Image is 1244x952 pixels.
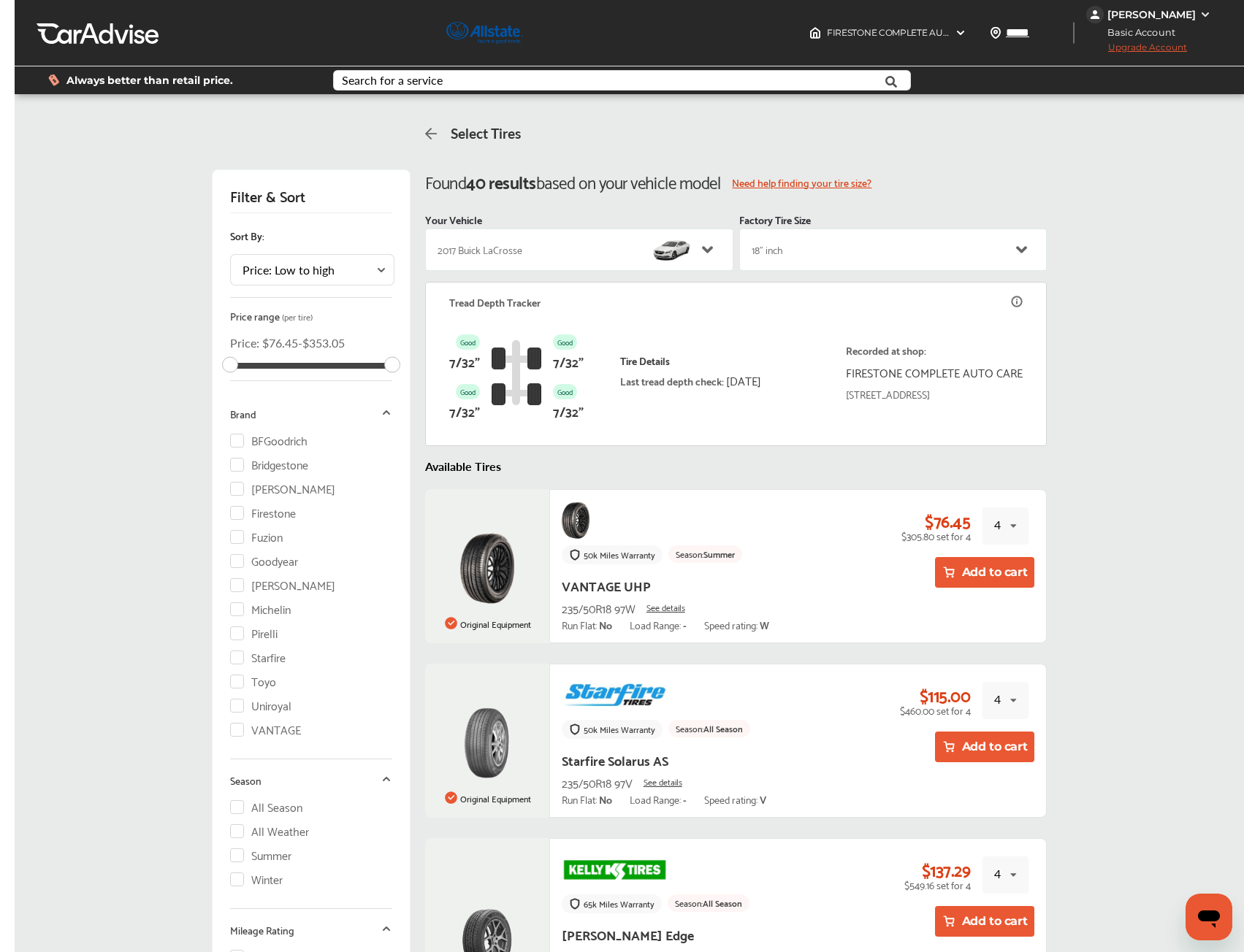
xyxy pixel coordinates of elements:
span: Always better than retail price. [66,75,233,85]
p: Price range [230,310,392,323]
span: All Season [703,721,743,736]
label: All Season [230,800,303,813]
p: Good [456,384,480,399]
span: Your Vehicle [425,214,482,226]
span: Season: [675,895,703,910]
p: Sort By: [230,228,392,244]
p: FIRESTONE COMPLETE AUTO CARE [846,362,1023,382]
img: warranty-logo.58a969ef.svg [569,549,581,561]
label: Toyo [230,675,277,687]
div: Starfire Solarus AS [562,748,668,771]
span: (per tire) [282,309,313,324]
label: Starfire [230,650,286,663]
div: Load Range: [630,794,687,805]
label: BFGoodrich [230,434,308,446]
span: See details [646,599,685,615]
img: header-divider.bc55588e.svg [1073,22,1075,44]
strong: No [599,791,612,807]
div: Accessibility label [384,357,400,373]
div: [PERSON_NAME] [1107,8,1196,21]
strong: - [683,791,687,807]
div: $460.00 set for 4 [900,705,971,716]
div: 4 [994,516,1001,533]
p: Recorded at shop: [846,342,1023,358]
img: WGsFRI8htEPBVLJbROoPRyZpYNWhNONpIPPETTm6eUC0GeLEiAAAAAElFTkSuQmCC [1199,9,1211,20]
img: location_vector.a44bc228.svg [990,27,1001,39]
label: Bridgestone [230,458,309,470]
img: warranty-logo.58a969ef.svg [569,898,581,910]
div: Speed rating: [704,619,769,631]
div: $549.16 set for 4 [904,879,971,891]
div: 4 [994,691,1001,707]
div: Load Range: [630,619,687,631]
div: Original Equipment [440,613,534,636]
span: Season: [676,546,703,561]
img: dollor_label_vector.a70140d1.svg [48,74,59,86]
div: Price: Low to high [243,264,335,276]
iframe: Button to launch messaging window [1186,894,1232,940]
p: Brand [230,408,256,420]
span: Found [425,167,467,196]
label: All Weather [230,824,310,837]
label: Fuzion [230,530,283,542]
h4: Select Tires [451,123,521,143]
label: Firestone [230,506,297,518]
p: Available Tires [425,458,1048,475]
img: sf_solarus_as_l.jpg [462,707,512,780]
span: FIRESTONE COMPLETE AUTO CARE 16411 , [STREET_ADDRESS] Greenfield , WI 53220 [827,27,1174,38]
label: [PERSON_NAME] [230,482,336,494]
span: Basic Account [1088,25,1186,40]
img: vantage_uhp_466642582ca2bd4383f51b34e6ab3778.jpg [460,532,514,605]
a: See details [644,777,682,787]
div: $115.00 [920,686,971,705]
span: 18" inch [752,244,783,256]
a: Need help finding your tire size? [732,174,871,191]
p: Good [553,334,577,350]
p: 7/32" [553,350,584,372]
img: tire_track_logo.b900bcbc.svg [492,339,541,405]
div: 50k Miles Warranty [584,550,655,560]
span: Factory Tire Size [739,214,811,226]
p: Good [456,334,480,350]
label: Michelin [230,602,291,615]
img: aaa61a56e5e4b143d51ea779488c0cd949f0a5a3.png [562,676,668,714]
img: mobile_11502_st0640_046.jpg [652,235,691,264]
p: 7/32" [449,399,480,422]
strong: - [683,616,687,633]
div: $305.80 set for 4 [901,530,971,542]
p: Tread Depth Tracker [449,296,541,308]
button: Add to cart [935,906,1035,937]
strong: V [760,791,766,807]
label: Uniroyal [230,699,292,711]
div: Accessibility label [222,357,238,373]
span: Upgrade Account [1086,42,1187,60]
img: warranty-logo.58a969ef.svg [569,723,581,735]
p: Season [230,775,262,786]
div: VANTAGE UHP [562,574,651,596]
span: 235/50R18 97V [562,772,633,792]
div: 65k Miles Warranty [584,899,655,909]
button: Add to cart [935,557,1035,588]
a: See details [646,602,685,613]
span: 40 results [466,167,535,196]
p: 7/32" [449,350,480,372]
p: Last tread depth check: [620,370,761,390]
img: header-home-logo.8d720a4f.svg [809,27,821,39]
label: VANTAGE [230,723,302,735]
span: based on your vehicle model [536,167,721,196]
img: header-down-arrow.9dd2ce7d.svg [955,27,966,39]
span: Summer [703,546,735,561]
img: cd737233cfe67b65b9c51dccd338a7d52eb3023c.png [562,851,668,888]
img: jVpblrzwTbfkPYzPPzSLxeg0AAAAASUVORK5CYII= [1086,6,1104,23]
div: Run Flat: [562,794,612,805]
label: Pirelli [230,626,278,639]
div: $137.29 [922,860,971,879]
p: Good [553,384,577,399]
label: Summer [230,848,292,861]
span: Season: [676,721,703,736]
div: 50k Miles Warranty [584,724,655,734]
button: Add to cart [935,732,1035,762]
div: 4 [994,865,1001,882]
div: Run Flat: [562,619,612,631]
p: Price : $ 76.45 -$ 353.05 [230,334,392,351]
